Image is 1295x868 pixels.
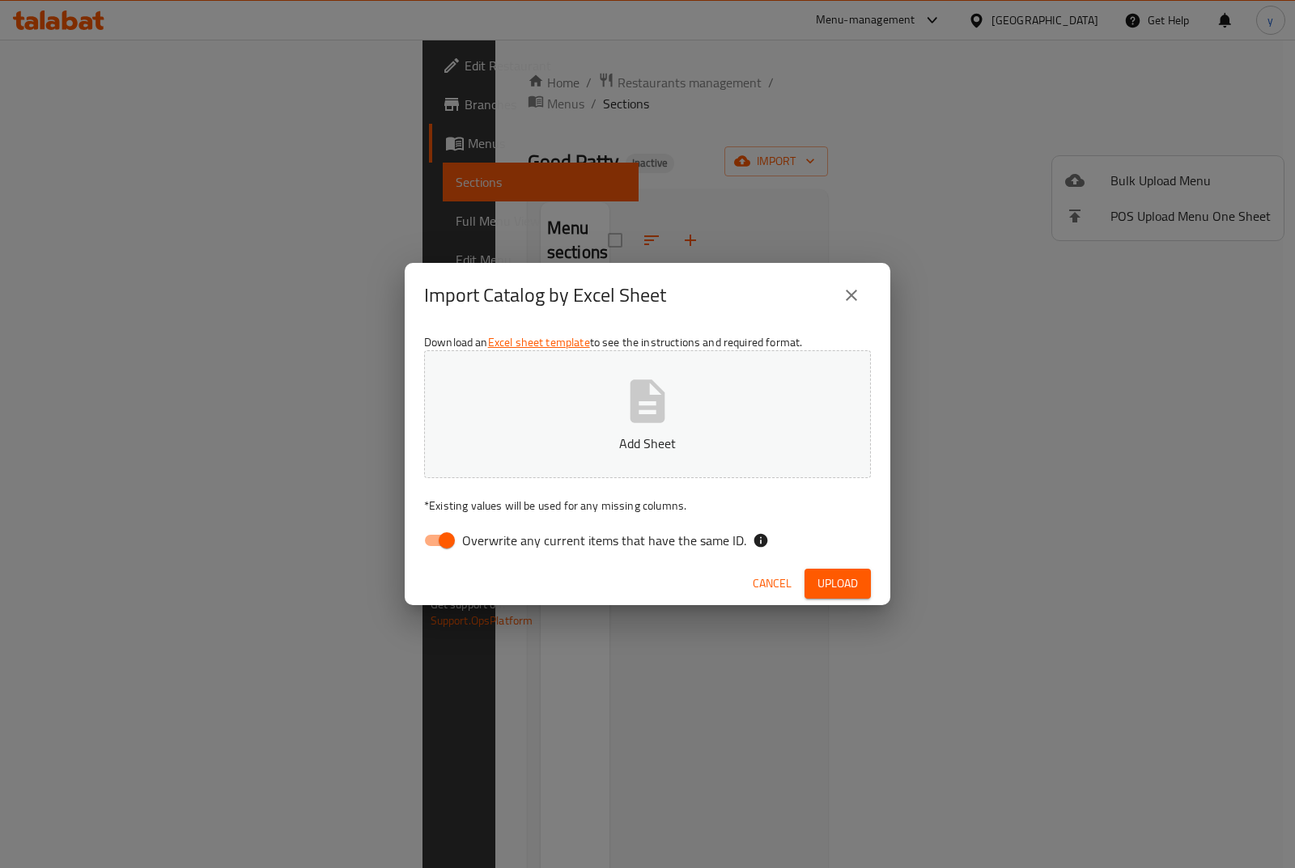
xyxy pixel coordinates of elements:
button: Upload [805,569,871,599]
button: Add Sheet [424,350,871,478]
svg: If the overwrite option isn't selected, then the items that match an existing ID will be ignored ... [753,532,769,548]
a: Excel sheet template [488,332,590,353]
p: Existing values will be used for any missing columns. [424,498,871,514]
span: Upload [817,574,858,594]
p: Add Sheet [449,434,846,453]
button: close [832,276,871,315]
button: Cancel [746,569,798,599]
h2: Import Catalog by Excel Sheet [424,282,666,308]
span: Overwrite any current items that have the same ID. [462,531,746,550]
div: Download an to see the instructions and required format. [405,328,890,562]
span: Cancel [753,574,792,594]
